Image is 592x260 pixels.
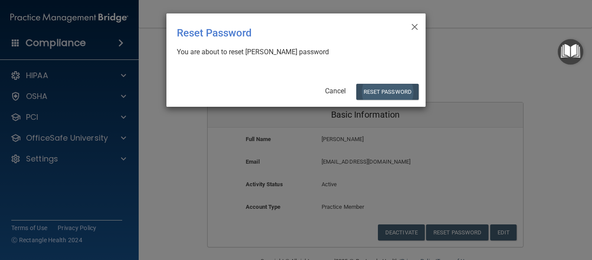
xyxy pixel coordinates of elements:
[177,20,380,46] div: Reset Password
[177,47,408,57] div: You are about to reset [PERSON_NAME] password
[411,17,419,34] span: ×
[325,87,346,95] a: Cancel
[558,39,583,65] button: Open Resource Center
[442,198,582,233] iframe: Drift Widget Chat Controller
[356,84,419,100] button: Reset Password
